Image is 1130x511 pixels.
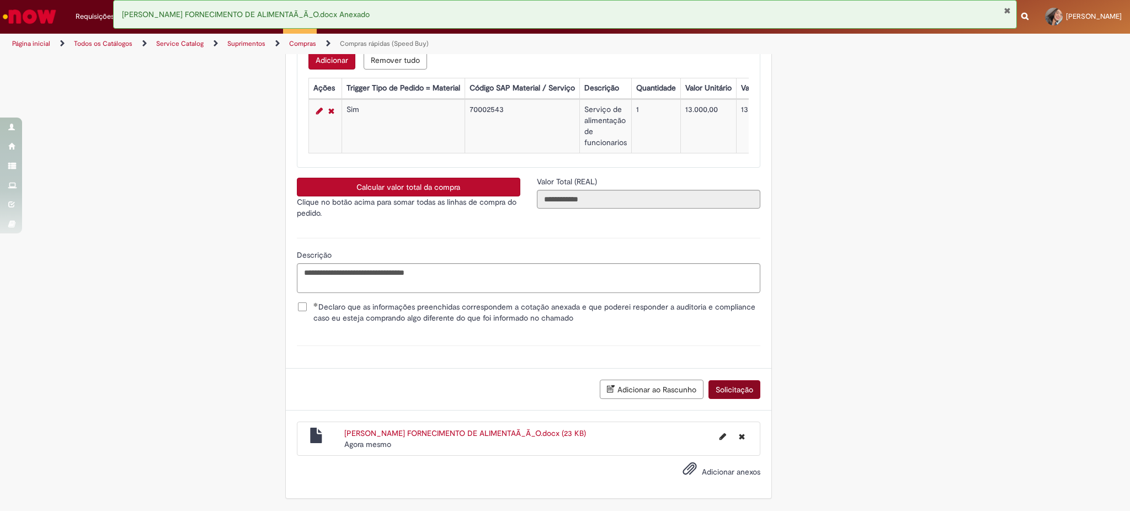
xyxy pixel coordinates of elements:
textarea: Descrição [297,263,760,293]
th: Valor Total Moeda [736,78,807,99]
a: Remover linha 1 [326,104,337,118]
a: [PERSON_NAME] FORNECIMENTO DE ALIMENTAÃ_Ã_O.docx (23 KB) [344,428,586,438]
a: Compras [289,39,316,48]
th: Descrição [579,78,631,99]
span: Adicionar anexos [702,467,760,477]
span: Obrigatório Preenchido [313,302,318,307]
a: Suprimentos [227,39,265,48]
button: Calcular valor total da compra [297,178,520,196]
th: Trigger Tipo de Pedido = Material [342,78,465,99]
img: ServiceNow [1,6,58,28]
button: Solicitação [708,380,760,399]
button: Excluir BEATRIZ FORNECIMENTO DE ALIMENTAÃ_Ã_O.docx [732,428,751,445]
span: Descrição [297,250,334,260]
th: Código SAP Material / Serviço [465,78,579,99]
label: Somente leitura - Valor Total (REAL) [537,176,599,187]
a: Editar Linha 1 [313,104,326,118]
ul: Trilhas de página [8,34,745,54]
button: Adicionar anexos [680,459,700,484]
button: Editar nome de arquivo BEATRIZ FORNECIMENTO DE ALIMENTAÃ_Ã_O.docx [713,428,733,445]
th: Valor Unitário [680,78,736,99]
td: Serviço de alimentação de funcionarios [579,100,631,153]
a: Service Catalog [156,39,204,48]
p: Clique no botão acima para somar todas as linhas de compra do pedido. [297,196,520,219]
span: [PERSON_NAME] FORNECIMENTO DE ALIMENTAÃ_Ã_O.docx Anexado [122,9,370,19]
a: Página inicial [12,39,50,48]
td: 13.000,00 [680,100,736,153]
th: Ações [308,78,342,99]
td: 1 [631,100,680,153]
button: Fechar Notificação [1004,6,1011,15]
button: Adicionar ao Rascunho [600,380,703,399]
button: Remove all rows for Lista de Itens [364,51,427,70]
td: 13.000,00 [736,100,807,153]
a: Todos os Catálogos [74,39,132,48]
span: [PERSON_NAME] [1066,12,1122,21]
span: Declaro que as informações preenchidas correspondem a cotação anexada e que poderei responder a a... [313,301,760,323]
input: Valor Total (REAL) [537,190,760,209]
button: Add a row for Lista de Itens [308,51,355,70]
a: Compras rápidas (Speed Buy) [340,39,429,48]
span: Somente leitura - Valor Total (REAL) [537,177,599,187]
th: Quantidade [631,78,680,99]
time: 30/09/2025 14:37:19 [344,439,391,449]
span: Requisições [76,11,114,22]
td: 70002543 [465,100,579,153]
span: Agora mesmo [344,439,391,449]
td: Sim [342,100,465,153]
